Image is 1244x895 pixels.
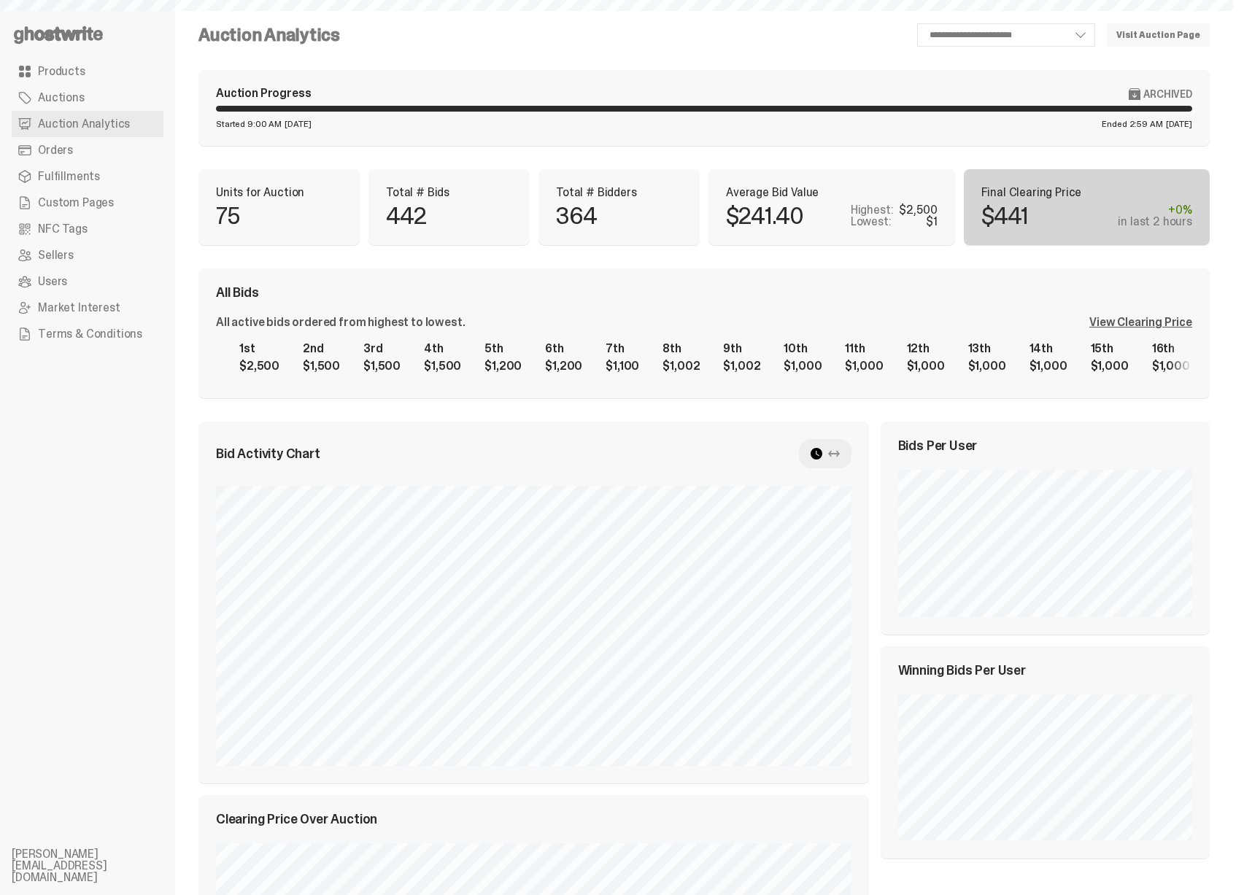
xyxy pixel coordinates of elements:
div: 10th [784,343,822,354]
p: Lowest: [851,216,892,228]
div: $1,100 [606,360,639,372]
p: $441 [981,204,1029,228]
div: $2,500 [239,360,279,372]
div: in last 2 hours [1118,216,1192,228]
a: Products [12,58,163,85]
p: $241.40 [726,204,803,228]
div: 13th [968,343,1006,354]
a: Sellers [12,242,163,268]
a: Fulfillments [12,163,163,190]
div: 11th [845,343,883,354]
div: 9th [723,343,760,354]
div: $1,000 [845,360,883,372]
li: [PERSON_NAME][EMAIL_ADDRESS][DOMAIN_NAME] [12,848,187,883]
span: Products [38,66,85,77]
div: $1,200 [484,360,522,372]
span: Orders [38,144,73,156]
div: $1,002 [662,360,700,372]
p: Average Bid Value [726,187,938,198]
span: All Bids [216,286,259,299]
a: Orders [12,137,163,163]
div: Auction Progress [216,88,311,100]
div: $1,500 [424,360,461,372]
div: 16th [1152,343,1190,354]
span: Market Interest [38,302,120,314]
a: Terms & Conditions [12,321,163,347]
div: $1,000 [968,360,1006,372]
div: $1,002 [723,360,760,372]
p: 442 [386,204,427,228]
div: $1,500 [303,360,340,372]
span: NFC Tags [38,223,88,235]
div: 3rd [363,343,401,354]
a: NFC Tags [12,216,163,242]
span: Custom Pages [38,197,114,209]
div: 15th [1091,343,1129,354]
span: [DATE] [285,120,311,128]
div: $1,000 [1091,360,1129,372]
a: Users [12,268,163,295]
div: $1,000 [1029,360,1067,372]
div: 8th [662,343,700,354]
div: $1 [926,216,938,228]
span: Auctions [38,92,85,104]
div: $1,500 [363,360,401,372]
span: [DATE] [1166,120,1192,128]
div: 5th [484,343,522,354]
div: 1st [239,343,279,354]
div: 6th [545,343,582,354]
span: Fulfillments [38,171,100,182]
div: View Clearing Price [1089,317,1192,328]
span: Sellers [38,249,74,261]
a: Custom Pages [12,190,163,216]
div: 4th [424,343,461,354]
div: $1,000 [907,360,945,372]
p: 75 [216,204,239,228]
p: 364 [556,204,598,228]
p: Final Clearing Price [981,187,1193,198]
div: $1,000 [1152,360,1190,372]
a: Auction Analytics [12,111,163,137]
span: Bids Per User [898,439,978,452]
p: Highest: [851,204,894,216]
span: Users [38,276,67,287]
span: Clearing Price Over Auction [216,813,377,826]
div: +0% [1118,204,1192,216]
div: 7th [606,343,639,354]
div: 14th [1029,343,1067,354]
div: $1,200 [545,360,582,372]
div: 2nd [303,343,340,354]
div: $1,000 [784,360,822,372]
div: All active bids ordered from highest to lowest. [216,317,465,328]
a: Market Interest [12,295,163,321]
span: Ended 2:59 AM [1102,120,1162,128]
span: Bid Activity Chart [216,447,320,460]
p: Units for Auction [216,187,342,198]
h4: Auction Analytics [198,26,340,44]
span: Archived [1143,88,1192,100]
a: Visit Auction Page [1107,23,1210,47]
span: Started 9:00 AM [216,120,282,128]
div: $2,500 [899,204,937,216]
p: Total # Bids [386,187,512,198]
p: Total # Bidders [556,187,682,198]
div: 12th [907,343,945,354]
span: Auction Analytics [38,118,130,130]
span: Terms & Conditions [38,328,142,340]
a: Auctions [12,85,163,111]
span: Winning Bids Per User [898,664,1026,677]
